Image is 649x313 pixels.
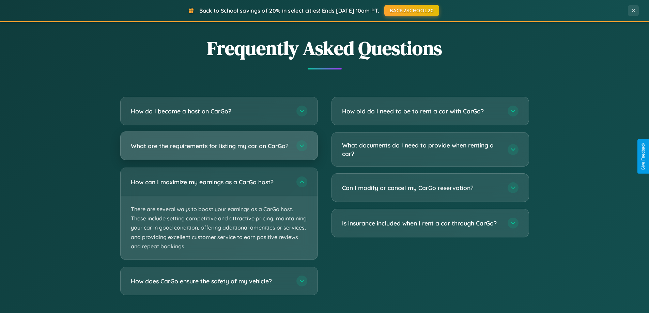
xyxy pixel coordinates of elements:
[121,196,318,260] p: There are several ways to boost your earnings as a CarGo host. These include setting competitive ...
[131,277,290,285] h3: How does CarGo ensure the safety of my vehicle?
[199,7,379,14] span: Back to School savings of 20% in select cities! Ends [DATE] 10am PT.
[384,5,439,16] button: BACK2SCHOOL20
[342,184,501,192] h3: Can I modify or cancel my CarGo reservation?
[342,141,501,158] h3: What documents do I need to provide when renting a car?
[131,178,290,186] h3: How can I maximize my earnings as a CarGo host?
[120,35,529,61] h2: Frequently Asked Questions
[342,219,501,228] h3: Is insurance included when I rent a car through CarGo?
[342,107,501,115] h3: How old do I need to be to rent a car with CarGo?
[641,143,646,170] div: Give Feedback
[131,107,290,115] h3: How do I become a host on CarGo?
[131,142,290,150] h3: What are the requirements for listing my car on CarGo?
